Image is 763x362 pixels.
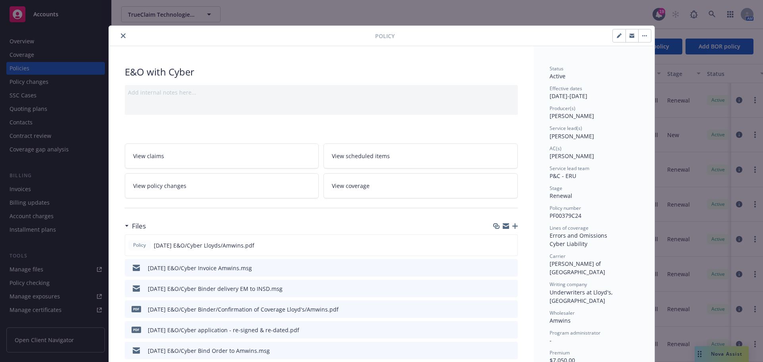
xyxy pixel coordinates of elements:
button: preview file [507,264,515,272]
div: [DATE] E&O/Cyber application - re-signed & re-dated.pdf [148,326,299,334]
div: [DATE] E&O/Cyber Binder delivery EM to INSD.msg [148,285,283,293]
span: Program administrator [550,329,600,336]
span: Wholesaler [550,310,575,316]
button: preview file [507,241,514,250]
span: Writing company [550,281,587,288]
button: download file [494,241,501,250]
button: preview file [507,326,515,334]
span: Stage [550,185,562,192]
span: [PERSON_NAME] [550,112,594,120]
span: View policy changes [133,182,186,190]
span: [PERSON_NAME] [550,132,594,140]
div: Cyber Liability [550,240,639,248]
a: View scheduled items [323,143,518,168]
span: Policy [375,32,395,40]
span: Policy [132,242,147,249]
span: [DATE] E&O/Cyber Lloyds/Amwins.pdf [154,241,254,250]
button: download file [495,285,501,293]
span: Underwriters at Lloyd's, [GEOGRAPHIC_DATA] [550,288,614,304]
span: Effective dates [550,85,582,92]
span: View claims [133,152,164,160]
div: [DATE] E&O/Cyber Invoice Amwins.msg [148,264,252,272]
button: download file [495,264,501,272]
div: [DATE] E&O/Cyber Bind Order to Amwins.msg [148,347,270,355]
div: Errors and Omissions [550,231,639,240]
span: [PERSON_NAME] of [GEOGRAPHIC_DATA] [550,260,605,276]
span: pdf [132,327,141,333]
div: [DATE] E&O/Cyber Binder/Confirmation of Coverage Lloyd's/Amwins.pdf [148,305,339,314]
span: Service lead team [550,165,589,172]
span: View scheduled items [332,152,390,160]
a: View policy changes [125,173,319,198]
span: [PERSON_NAME] [550,152,594,160]
span: Carrier [550,253,565,259]
span: Renewal [550,192,572,199]
button: download file [495,326,501,334]
div: [DATE] - [DATE] [550,85,639,100]
a: View coverage [323,173,518,198]
span: Amwins [550,317,571,324]
span: View coverage [332,182,370,190]
button: preview file [507,305,515,314]
button: download file [495,305,501,314]
span: Lines of coverage [550,225,589,231]
span: AC(s) [550,145,562,152]
span: Service lead(s) [550,125,582,132]
div: E&O with Cyber [125,65,518,79]
button: download file [495,347,501,355]
span: PF00379C24 [550,212,581,219]
span: Premium [550,349,570,356]
span: Policy number [550,205,581,211]
a: View claims [125,143,319,168]
h3: Files [132,221,146,231]
span: Producer(s) [550,105,575,112]
span: P&C - ERU [550,172,576,180]
button: close [118,31,128,41]
span: Active [550,72,565,80]
span: pdf [132,306,141,312]
button: preview file [507,347,515,355]
button: preview file [507,285,515,293]
span: Status [550,65,564,72]
div: Add internal notes here... [128,88,515,97]
span: - [550,337,552,344]
div: Files [125,221,146,231]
